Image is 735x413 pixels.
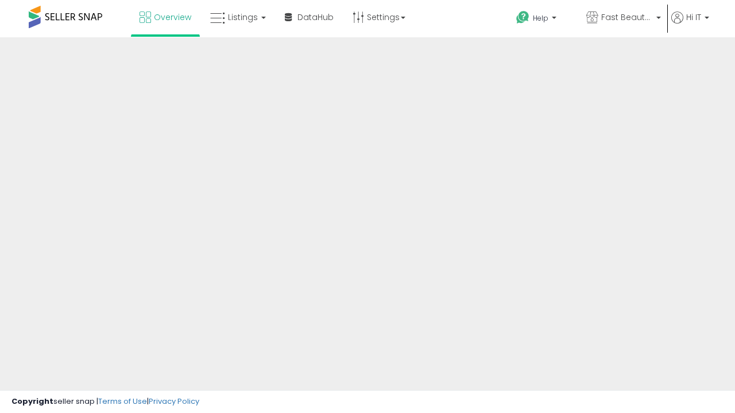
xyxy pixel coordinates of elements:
[533,13,548,23] span: Help
[149,396,199,407] a: Privacy Policy
[154,11,191,23] span: Overview
[516,10,530,25] i: Get Help
[671,11,709,37] a: Hi IT
[297,11,334,23] span: DataHub
[686,11,701,23] span: Hi IT
[228,11,258,23] span: Listings
[507,2,576,37] a: Help
[11,396,53,407] strong: Copyright
[601,11,653,23] span: Fast Beauty ([GEOGRAPHIC_DATA])
[11,396,199,407] div: seller snap | |
[98,396,147,407] a: Terms of Use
